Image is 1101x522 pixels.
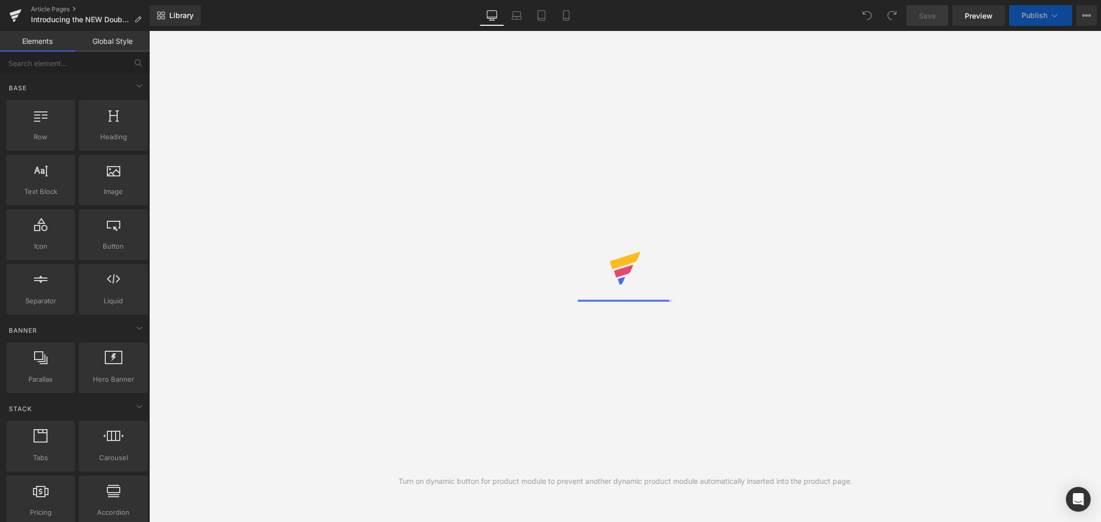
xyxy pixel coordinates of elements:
[882,5,902,26] button: Redo
[8,325,38,335] span: Banner
[1076,5,1097,26] button: More
[9,374,72,385] span: Parallax
[9,186,72,197] span: Text Block
[150,5,201,26] a: New Library
[554,5,579,26] a: Mobile
[82,296,145,306] span: Liquid
[9,132,72,142] span: Row
[480,5,504,26] a: Desktop
[952,5,1005,26] a: Preview
[82,452,145,463] span: Carousel
[1066,487,1091,512] div: Open Intercom Messenger
[398,476,852,487] div: Turn on dynamic button for product module to prevent another dynamic product module automatically...
[169,11,194,20] span: Library
[82,374,145,385] span: Hero Banner
[82,507,145,518] span: Accordion
[919,10,936,21] span: Save
[1009,5,1072,26] button: Publish
[9,452,72,463] span: Tabs
[75,31,150,52] a: Global Style
[82,241,145,252] span: Button
[31,15,130,24] span: Introducing the NEW Double Drip 10K Prefilled Pod Kit!
[31,5,150,13] a: Article Pages
[857,5,877,26] button: Undo
[8,404,33,414] span: Stack
[965,10,993,21] span: Preview
[9,241,72,252] span: Icon
[529,5,554,26] a: Tablet
[504,5,529,26] a: Laptop
[82,132,145,142] span: Heading
[9,296,72,306] span: Separator
[1022,11,1047,20] span: Publish
[9,507,72,518] span: Pricing
[8,83,28,93] span: Base
[82,186,145,197] span: Image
